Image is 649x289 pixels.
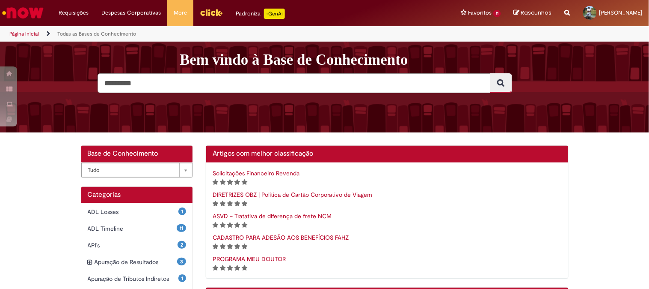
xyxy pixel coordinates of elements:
i: 1 [213,265,218,271]
i: 2 [220,201,225,207]
i: 5 [242,265,247,271]
h2: Base de Conhecimento [88,150,187,158]
a: Solicitações Financeiro Revenda [213,169,299,177]
div: Padroniza [236,9,285,19]
a: CADASTRO PARA ADESÃO AOS BENEFÍCIOS FAHZ [213,234,349,241]
i: 1 [213,244,218,250]
i: 1 [213,222,218,228]
span: Classificação de artigo - Somente leitura [213,221,247,229]
span: Rascunhos [521,9,552,17]
span: Classificação de artigo - Somente leitura [213,178,247,186]
span: Tudo [88,163,175,177]
i: expandir categoria Apuração de Resultados [88,258,92,267]
span: Classificação de artigo - Somente leitura [213,242,247,250]
i: 2 [220,244,225,250]
i: 4 [234,201,240,207]
span: Apuração de Resultados [95,258,178,266]
span: 1 [178,274,186,282]
span: Favoritos [468,9,492,17]
span: 11 [493,10,501,17]
a: Todas as Bases de Conhecimento [57,30,136,37]
span: ADL Timeline [88,224,177,233]
button: Pesquisar [490,73,512,93]
span: ADL Losses [88,208,179,216]
span: Despesas Corporativas [101,9,161,17]
i: 4 [234,265,240,271]
h1: Bem vindo à Base de Conhecimento [180,51,575,69]
i: 2 [220,265,225,271]
div: 2 API's [81,237,193,254]
div: 1 ADL Losses [81,203,193,220]
a: PROGRAMA MEU DOUTOR [213,255,286,263]
a: Rascunhos [514,9,552,17]
i: 4 [234,179,240,185]
i: 3 [227,244,233,250]
i: 3 [227,201,233,207]
i: 2 [220,222,225,228]
div: Bases de Conhecimento [81,163,193,178]
span: 11 [177,224,186,232]
i: 2 [220,179,225,185]
span: API's [88,241,178,250]
div: 11 ADL Timeline [81,220,193,237]
i: 3 [227,179,233,185]
img: ServiceNow [1,4,45,21]
span: 2 [178,241,186,249]
span: Apuração de Tributos Indiretos [88,274,179,283]
span: More [174,9,187,17]
span: 1 [178,208,186,215]
span: Requisições [59,9,89,17]
img: click_logo_yellow_360x200.png [200,6,223,19]
i: 5 [242,201,247,207]
div: 1 Apuração de Tributos Indiretos [81,270,193,287]
a: ASVD – Tratativa de diferença de frete NCM [213,212,332,220]
span: Classificação de artigo - Somente leitura [213,264,247,271]
i: 1 [213,201,218,207]
ul: Trilhas de página [6,26,426,42]
i: 4 [234,222,240,228]
a: Tudo [81,163,193,178]
span: Classificação de artigo - Somente leitura [213,199,247,207]
p: +GenAi [264,9,285,19]
i: 1 [213,179,218,185]
span: [PERSON_NAME] [599,9,643,16]
h2: Artigos com melhor classificação [213,150,562,158]
span: 3 [177,258,186,265]
a: Página inicial [9,30,39,37]
div: expandir categoria Apuração de Resultados 3 Apuração de Resultados [81,253,193,271]
h1: Categorias [88,191,187,199]
i: 4 [234,244,240,250]
i: 5 [242,222,247,228]
a: DIRETRIZES OBZ | Política de Cartão Corporativo de Viagem [213,191,372,199]
i: 3 [227,265,233,271]
input: Pesquisar [98,73,491,93]
i: 5 [242,179,247,185]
